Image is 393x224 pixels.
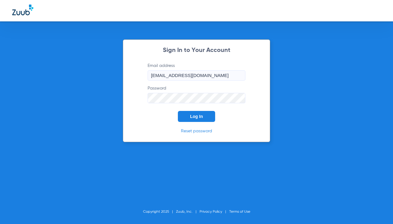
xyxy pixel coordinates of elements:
label: Email address [148,63,245,81]
a: Reset password [181,129,212,133]
input: Email address [148,70,245,81]
button: Log In [178,111,215,122]
li: Zuub, Inc. [176,209,200,215]
input: Password [148,93,245,103]
img: Zuub Logo [12,5,33,15]
h2: Sign In to Your Account [138,47,255,53]
a: Privacy Policy [200,210,222,214]
iframe: Chat Widget [362,195,393,224]
li: Copyright 2025 [143,209,176,215]
a: Terms of Use [229,210,250,214]
label: Password [148,85,245,103]
span: Log In [190,114,203,119]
